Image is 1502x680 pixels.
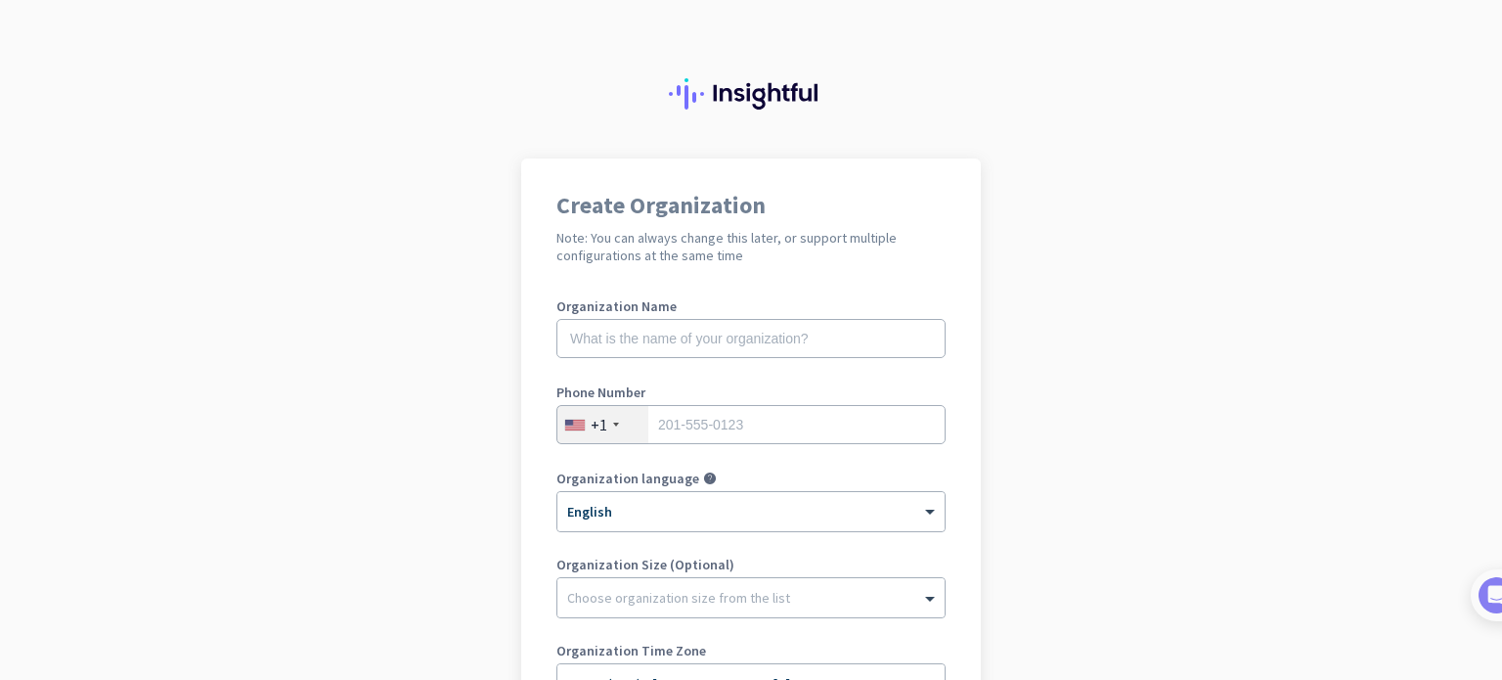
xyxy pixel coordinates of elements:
[556,229,946,264] h2: Note: You can always change this later, or support multiple configurations at the same time
[556,299,946,313] label: Organization Name
[556,472,699,485] label: Organization language
[556,385,946,399] label: Phone Number
[669,78,833,110] img: Insightful
[556,194,946,217] h1: Create Organization
[591,415,607,434] div: +1
[556,405,946,444] input: 201-555-0123
[703,472,717,485] i: help
[556,644,946,657] label: Organization Time Zone
[556,319,946,358] input: What is the name of your organization?
[556,558,946,571] label: Organization Size (Optional)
